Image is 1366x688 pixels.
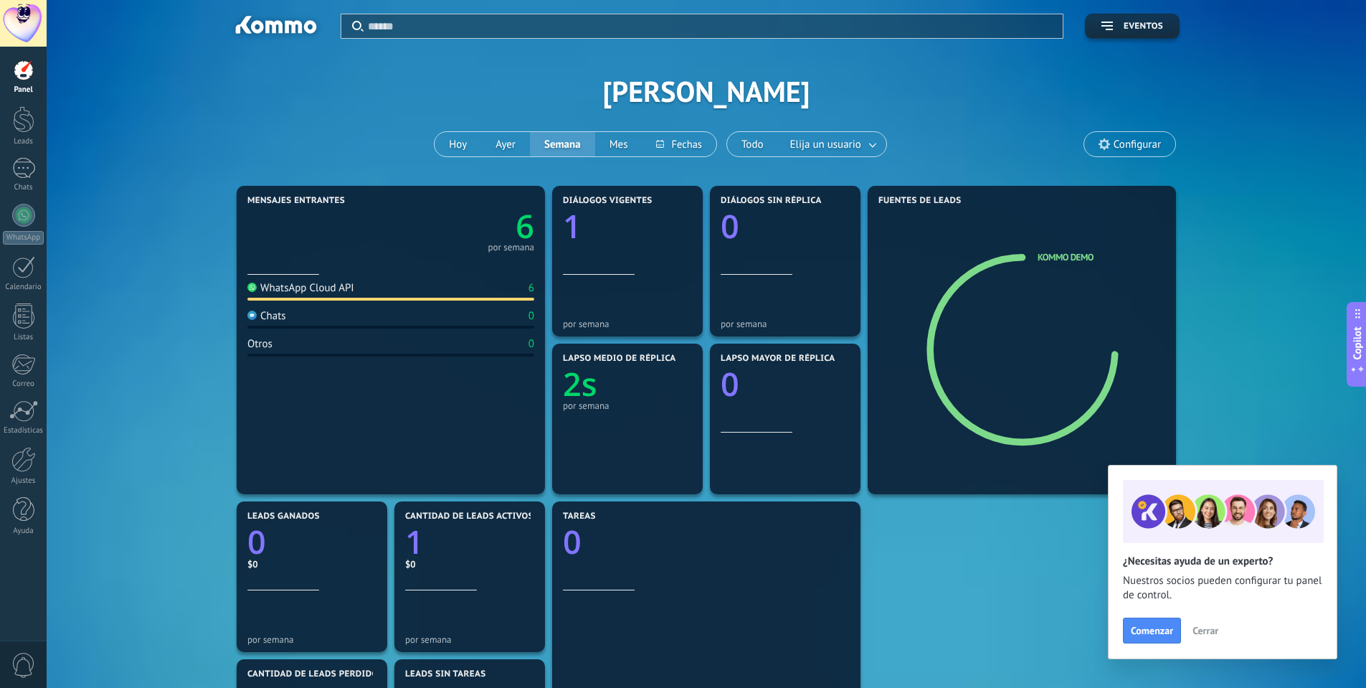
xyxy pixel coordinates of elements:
[528,281,534,295] div: 6
[405,520,534,564] a: 1
[563,512,596,522] span: Tareas
[405,558,534,570] div: $0
[435,132,481,156] button: Hoy
[405,634,534,645] div: por semana
[721,354,835,364] span: Lapso mayor de réplica
[516,204,534,248] text: 6
[778,132,886,156] button: Elija un usuario
[3,137,44,146] div: Leads
[528,337,534,351] div: 0
[1123,555,1322,568] h2: ¿Necesitas ayuda de un experto?
[405,520,424,564] text: 1
[530,132,595,156] button: Semana
[247,669,384,679] span: Cantidad de leads perdidos
[247,309,286,323] div: Chats
[405,512,533,522] span: Cantidad de leads activos
[3,426,44,435] div: Estadísticas
[787,135,864,154] span: Elija un usuario
[391,204,534,248] a: 6
[1123,574,1322,603] span: Nuestros socios pueden configurar tu panel de control.
[3,527,44,536] div: Ayuda
[247,512,320,522] span: Leads ganados
[3,476,44,486] div: Ajustes
[247,558,376,570] div: $0
[563,204,582,248] text: 1
[1038,251,1094,263] a: Kommo Demo
[1131,626,1173,636] span: Comenzar
[721,204,739,248] text: 0
[563,196,653,206] span: Diálogos vigentes
[3,283,44,292] div: Calendario
[563,400,692,411] div: por semana
[595,132,642,156] button: Mes
[247,634,376,645] div: por semana
[1350,326,1365,359] span: Copilot
[528,309,534,323] div: 0
[563,319,692,329] div: por semana
[3,380,44,389] div: Correo
[563,354,676,364] span: Lapso medio de réplica
[1124,22,1163,32] span: Eventos
[488,244,534,251] div: por semana
[563,362,597,406] text: 2s
[481,132,530,156] button: Ayer
[405,669,485,679] span: Leads sin tareas
[247,520,266,564] text: 0
[3,85,44,95] div: Panel
[1114,138,1161,151] span: Configurar
[721,196,822,206] span: Diálogos sin réplica
[1085,14,1180,39] button: Eventos
[721,362,739,406] text: 0
[721,319,850,329] div: por semana
[247,283,257,292] img: WhatsApp Cloud API
[3,333,44,342] div: Listas
[1186,620,1225,641] button: Cerrar
[563,520,850,564] a: 0
[642,132,716,156] button: Fechas
[247,337,272,351] div: Otros
[3,183,44,192] div: Chats
[727,132,778,156] button: Todo
[1192,626,1218,636] span: Cerrar
[247,281,354,295] div: WhatsApp Cloud API
[247,520,376,564] a: 0
[563,520,582,564] text: 0
[878,196,962,206] span: Fuentes de leads
[3,231,44,245] div: WhatsApp
[247,196,345,206] span: Mensajes entrantes
[247,311,257,320] img: Chats
[1123,618,1181,644] button: Comenzar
